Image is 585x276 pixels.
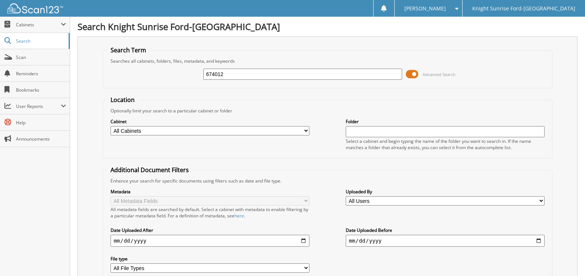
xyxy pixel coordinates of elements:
div: Searches all cabinets, folders, files, metadata, and keywords [107,58,548,64]
label: File type [111,256,309,262]
span: Search [16,38,65,44]
span: Scan [16,54,66,60]
label: Metadata [111,188,309,195]
legend: Location [107,96,138,104]
span: Reminders [16,70,66,77]
span: [PERSON_NAME] [404,6,446,11]
div: All metadata fields are searched by default. Select a cabinet with metadata to enable filtering b... [111,206,309,219]
div: Optionally limit your search to a particular cabinet or folder [107,108,548,114]
span: Bookmarks [16,87,66,93]
legend: Search Term [107,46,150,54]
h1: Search Knight Sunrise Ford-[GEOGRAPHIC_DATA] [78,20,578,33]
span: Knight Sunrise Ford-[GEOGRAPHIC_DATA] [472,6,575,11]
span: User Reports [16,103,61,109]
iframe: Chat Widget [548,240,585,276]
label: Date Uploaded Before [346,227,544,233]
label: Uploaded By [346,188,544,195]
a: here [234,213,244,219]
input: start [111,235,309,247]
label: Folder [346,118,544,125]
legend: Additional Document Filters [107,166,193,174]
span: Cabinets [16,22,61,28]
img: scan123-logo-white.svg [7,3,63,13]
span: Advanced Search [423,72,456,77]
label: Date Uploaded After [111,227,309,233]
input: end [346,235,544,247]
label: Cabinet [111,118,309,125]
span: Announcements [16,136,66,142]
span: Help [16,119,66,126]
div: Select a cabinet and begin typing the name of the folder you want to search in. If the name match... [346,138,544,151]
div: Enhance your search for specific documents using filters such as date and file type. [107,178,548,184]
